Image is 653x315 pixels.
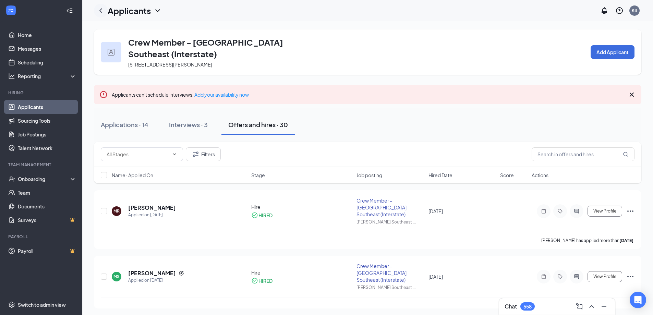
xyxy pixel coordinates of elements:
[600,7,608,15] svg: Notifications
[18,28,76,42] a: Home
[591,45,634,59] button: Add Applicant
[8,7,14,14] svg: WorkstreamLogo
[128,211,176,218] div: Applied on [DATE]
[18,73,77,80] div: Reporting
[154,7,162,15] svg: ChevronDown
[532,172,548,179] span: Actions
[258,212,273,219] div: HIRED
[66,7,73,14] svg: Collapse
[574,301,585,312] button: ComposeMessage
[194,92,249,98] a: Add your availability now
[540,274,548,279] svg: Note
[630,292,646,308] div: Open Intercom Messenger
[18,175,71,182] div: Onboarding
[428,208,443,214] span: [DATE]
[18,301,66,308] div: Switch to admin view
[8,90,75,96] div: Hiring
[18,199,76,213] a: Documents
[18,244,76,258] a: PayrollCrown
[428,274,443,280] span: [DATE]
[356,219,424,225] div: [PERSON_NAME] Southeast ...
[541,238,634,243] p: [PERSON_NAME] has applied more than .
[108,49,114,56] img: user icon
[626,207,634,215] svg: Ellipses
[251,212,258,219] svg: CheckmarkCircle
[186,147,221,161] button: Filter Filters
[615,7,624,15] svg: QuestionInfo
[572,208,581,214] svg: ActiveChat
[356,172,382,179] span: Job posting
[113,208,120,214] div: MR
[101,120,148,129] div: Applications · 14
[532,147,634,161] input: Search in offers and hires
[108,5,151,16] h1: Applicants
[251,277,258,284] svg: CheckmarkCircle
[251,269,353,276] div: Hire
[18,100,76,114] a: Applicants
[251,204,353,210] div: Hire
[112,172,153,179] span: Name · Applied On
[598,301,609,312] button: Minimize
[107,150,169,158] input: All Stages
[18,56,76,69] a: Scheduling
[128,269,176,277] h5: [PERSON_NAME]
[258,277,273,284] div: HIRED
[356,197,424,218] div: Crew Member - [GEOGRAPHIC_DATA] Southeast (Interstate)
[632,8,637,13] div: KB
[572,274,581,279] svg: ActiveChat
[619,238,633,243] b: [DATE]
[112,92,249,98] span: Applicants can't schedule interviews.
[251,172,265,179] span: Stage
[172,152,177,157] svg: ChevronDown
[228,120,288,129] div: Offers and hires · 30
[128,204,176,211] h5: [PERSON_NAME]
[8,301,15,308] svg: Settings
[8,234,75,240] div: Payroll
[505,303,517,310] h3: Chat
[556,208,564,214] svg: Tag
[628,90,636,99] svg: Cross
[8,175,15,182] svg: UserCheck
[588,206,622,217] button: View Profile
[113,274,120,279] div: MS
[588,271,622,282] button: View Profile
[18,141,76,155] a: Talent Network
[575,302,583,311] svg: ComposeMessage
[169,120,208,129] div: Interviews · 3
[356,284,424,290] div: [PERSON_NAME] Southeast ...
[623,152,628,157] svg: MagnifyingGlass
[18,128,76,141] a: Job Postings
[588,302,596,311] svg: ChevronUp
[179,270,184,276] svg: Reapply
[428,172,452,179] span: Hired Date
[500,172,514,179] span: Score
[18,42,76,56] a: Messages
[18,213,76,227] a: SurveysCrown
[128,61,212,68] span: [STREET_ADDRESS][PERSON_NAME]
[556,274,564,279] svg: Tag
[586,301,597,312] button: ChevronUp
[356,263,424,283] div: Crew Member - [GEOGRAPHIC_DATA] Southeast (Interstate)
[626,272,634,281] svg: Ellipses
[600,302,608,311] svg: Minimize
[128,277,184,284] div: Applied on [DATE]
[8,73,15,80] svg: Analysis
[593,209,616,214] span: View Profile
[97,7,105,15] svg: ChevronLeft
[99,90,108,99] svg: Error
[18,186,76,199] a: Team
[8,162,75,168] div: Team Management
[593,274,616,279] span: View Profile
[18,114,76,128] a: Sourcing Tools
[192,150,200,158] svg: Filter
[128,36,291,60] h3: Crew Member - [GEOGRAPHIC_DATA] Southeast (Interstate)
[540,208,548,214] svg: Note
[523,304,532,310] div: 558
